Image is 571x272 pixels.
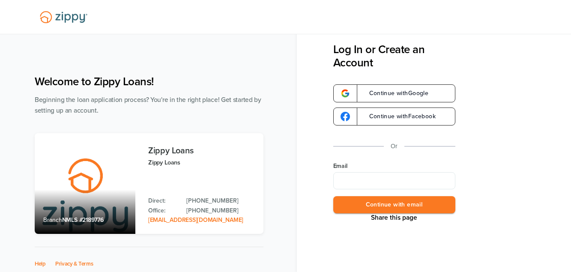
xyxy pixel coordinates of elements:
[148,158,255,167] p: Zippy Loans
[333,162,455,170] label: Email
[186,206,255,215] a: Office Phone: 512-975-2947
[148,206,178,215] p: Office:
[35,260,46,267] a: Help
[391,141,398,152] p: Or
[55,260,93,267] a: Privacy & Terms
[148,146,255,155] h3: Zippy Loans
[341,89,350,98] img: google-logo
[62,216,104,224] span: NMLS #2189776
[368,213,420,222] button: Share This Page
[333,84,455,102] a: google-logoContinue withGoogle
[333,196,455,214] button: Continue with email
[35,96,261,114] span: Beginning the loan application process? You're in the right place! Get started by setting up an a...
[333,172,455,189] input: Email Address
[35,7,93,27] img: Lender Logo
[186,196,255,206] a: Direct Phone: 512-975-2947
[333,108,455,126] a: google-logoContinue withFacebook
[43,216,62,224] span: Branch
[148,216,243,224] a: Email Address: zippyguide@zippymh.com
[341,112,350,121] img: google-logo
[148,196,178,206] p: Direct:
[361,114,436,120] span: Continue with Facebook
[333,43,455,69] h3: Log In or Create an Account
[35,75,263,88] h1: Welcome to Zippy Loans!
[361,90,429,96] span: Continue with Google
